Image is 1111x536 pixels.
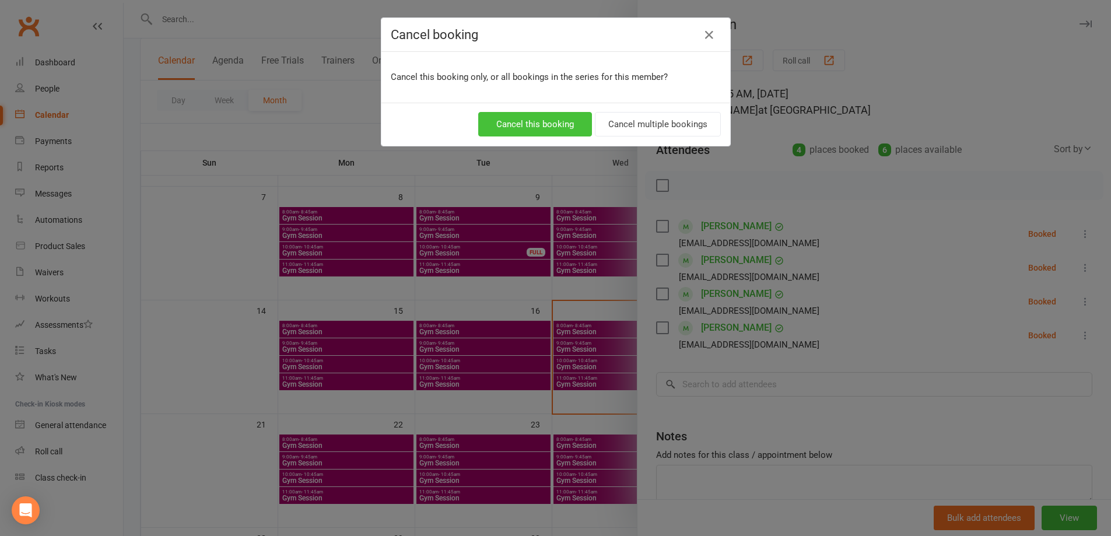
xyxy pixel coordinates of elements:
p: Cancel this booking only, or all bookings in the series for this member? [391,70,721,84]
button: Cancel multiple bookings [595,112,721,136]
button: Cancel this booking [478,112,592,136]
div: Open Intercom Messenger [12,496,40,524]
button: Close [700,26,719,44]
h4: Cancel booking [391,27,721,42]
